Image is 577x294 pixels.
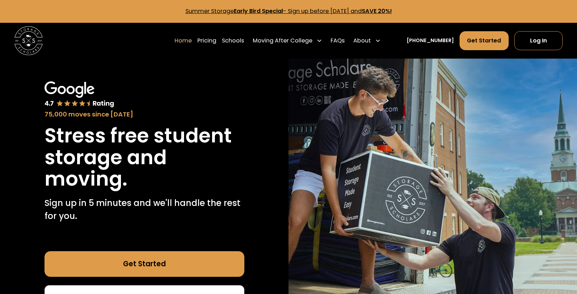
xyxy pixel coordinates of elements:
div: Moving After College [253,36,312,45]
img: Storage Scholars main logo [14,26,43,55]
div: Moving After College [250,31,325,51]
a: Get Started [45,251,244,277]
a: Log In [514,31,563,51]
div: 75,000 moves since [DATE] [45,109,244,119]
h1: Stress free student storage and moving. [45,125,244,190]
a: Pricing [197,31,216,51]
img: Google 4.7 star rating [45,81,115,108]
a: [PHONE_NUMBER] [407,37,454,44]
strong: Early Bird Special [234,7,283,15]
a: Home [175,31,192,51]
p: Sign up in 5 minutes and we'll handle the rest for you. [45,197,244,222]
div: About [351,31,384,51]
a: FAQs [331,31,345,51]
div: About [353,36,371,45]
a: Summer StorageEarly Bird Special- Sign up before [DATE] andSAVE 20%! [185,7,392,15]
a: Get Started [460,31,509,51]
strong: SAVE 20%! [362,7,392,15]
a: Schools [222,31,244,51]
